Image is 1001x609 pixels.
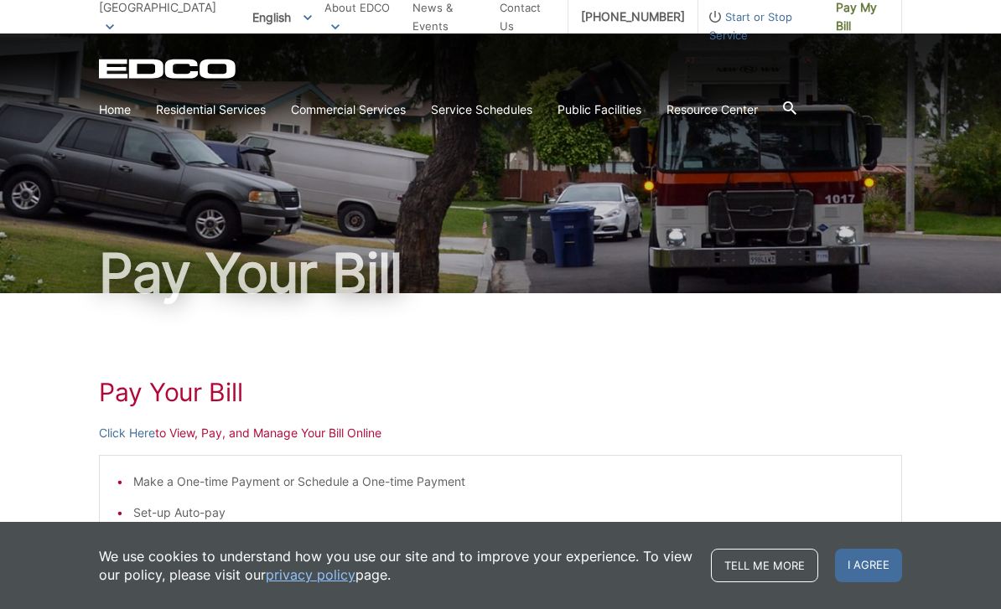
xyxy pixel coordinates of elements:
[99,101,131,119] a: Home
[156,101,266,119] a: Residential Services
[266,565,355,584] a: privacy policy
[291,101,406,119] a: Commercial Services
[99,377,902,407] h1: Pay Your Bill
[666,101,758,119] a: Resource Center
[240,3,324,31] span: English
[99,246,902,300] h1: Pay Your Bill
[835,549,902,582] span: I agree
[133,503,884,522] li: Set-up Auto-pay
[99,424,155,442] a: Click Here
[431,101,532,119] a: Service Schedules
[558,101,641,119] a: Public Facilities
[99,59,238,79] a: EDCD logo. Return to the homepage.
[133,472,884,491] li: Make a One-time Payment or Schedule a One-time Payment
[99,424,902,442] p: to View, Pay, and Manage Your Bill Online
[99,547,694,584] p: We use cookies to understand how you use our site and to improve your experience. To view our pol...
[711,549,818,582] a: Tell me more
